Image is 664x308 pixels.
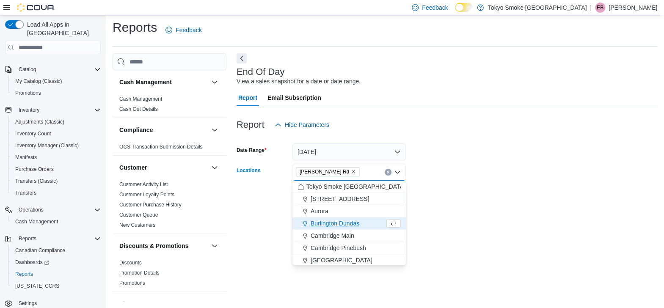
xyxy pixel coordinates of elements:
[15,90,41,96] span: Promotions
[2,233,104,245] button: Reports
[8,175,104,187] button: Transfers (Classic)
[209,162,220,173] button: Customer
[119,201,182,208] span: Customer Purchase History
[2,204,104,216] button: Operations
[2,104,104,116] button: Inventory
[12,217,61,227] a: Cash Management
[119,270,160,276] a: Promotion Details
[113,179,226,234] div: Customer
[15,247,65,254] span: Canadian Compliance
[119,181,168,187] a: Customer Activity List
[15,259,49,266] span: Dashboards
[311,207,328,215] span: Aurora
[15,64,39,74] button: Catalog
[385,169,391,176] button: Clear input
[292,181,406,193] button: Tokyo Smoke [GEOGRAPHIC_DATA]
[24,20,101,37] span: Load All Apps in [GEOGRAPHIC_DATA]
[8,245,104,256] button: Canadian Compliance
[15,105,43,115] button: Inventory
[119,181,168,188] span: Customer Activity List
[119,300,142,308] h3: Finance
[12,245,101,256] span: Canadian Compliance
[311,256,372,264] span: [GEOGRAPHIC_DATA]
[285,121,329,129] span: Hide Parameters
[12,164,101,174] span: Purchase Orders
[237,167,261,174] label: Locations
[394,169,401,176] button: Close list of options
[119,144,203,150] a: OCS Transaction Submission Details
[238,89,257,106] span: Report
[119,163,208,172] button: Customer
[12,269,101,279] span: Reports
[19,66,36,73] span: Catalog
[15,130,51,137] span: Inventory Count
[8,87,104,99] button: Promotions
[15,271,33,278] span: Reports
[15,105,101,115] span: Inventory
[12,76,66,86] a: My Catalog (Classic)
[292,217,406,230] button: Burlington Dundas
[119,259,142,266] span: Discounts
[300,168,349,176] span: [PERSON_NAME] Rd
[15,166,54,173] span: Purchase Orders
[292,254,406,267] button: [GEOGRAPHIC_DATA]
[2,63,104,75] button: Catalog
[15,64,101,74] span: Catalog
[12,281,101,291] span: Washington CCRS
[15,234,40,244] button: Reports
[237,53,247,63] button: Next
[209,77,220,87] button: Cash Management
[119,126,153,134] h3: Compliance
[292,230,406,242] button: Cambridge Main
[15,154,37,161] span: Manifests
[119,300,208,308] button: Finance
[12,269,36,279] a: Reports
[12,129,55,139] a: Inventory Count
[119,242,188,250] h3: Discounts & Promotions
[113,142,226,155] div: Compliance
[119,280,145,286] a: Promotions
[12,152,101,162] span: Manifests
[12,245,69,256] a: Canadian Compliance
[8,140,104,151] button: Inventory Manager (Classic)
[209,241,220,251] button: Discounts & Promotions
[119,78,172,86] h3: Cash Management
[488,3,587,13] p: Tokyo Smoke [GEOGRAPHIC_DATA]
[12,257,52,267] a: Dashboards
[595,3,605,13] div: Ebrahim Badsha
[119,96,162,102] a: Cash Management
[12,117,68,127] a: Adjustments (Classic)
[15,178,58,184] span: Transfers (Classic)
[597,3,603,13] span: EB
[119,106,158,113] span: Cash Out Details
[296,167,360,176] span: Barrie Essa Rd
[8,280,104,292] button: [US_STATE] CCRS
[12,117,101,127] span: Adjustments (Classic)
[119,212,158,218] a: Customer Queue
[351,169,356,174] button: Remove Barrie Essa Rd from selection in this group
[119,126,208,134] button: Compliance
[12,188,101,198] span: Transfers
[292,193,406,205] button: [STREET_ADDRESS]
[15,205,47,215] button: Operations
[8,75,104,87] button: My Catalog (Classic)
[12,88,44,98] a: Promotions
[119,78,208,86] button: Cash Management
[119,106,158,112] a: Cash Out Details
[119,163,147,172] h3: Customer
[12,129,101,139] span: Inventory Count
[455,3,473,12] input: Dark Mode
[12,88,101,98] span: Promotions
[15,234,101,244] span: Reports
[15,283,59,289] span: [US_STATE] CCRS
[176,26,201,34] span: Feedback
[12,176,101,186] span: Transfers (Classic)
[19,235,36,242] span: Reports
[12,164,57,174] a: Purchase Orders
[15,205,101,215] span: Operations
[8,128,104,140] button: Inventory Count
[162,22,205,38] a: Feedback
